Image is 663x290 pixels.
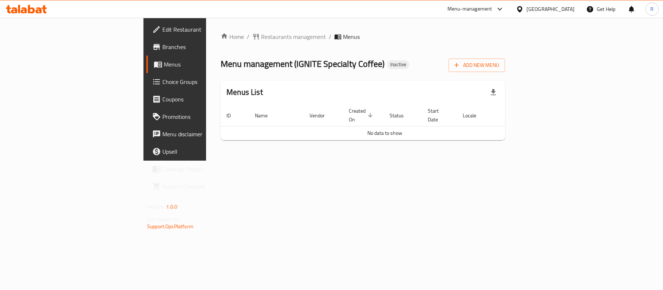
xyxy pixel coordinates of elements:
[147,214,181,224] span: Get support on:
[162,147,248,156] span: Upsell
[449,59,505,72] button: Add New Menu
[147,202,165,212] span: Version:
[463,111,486,120] span: Locale
[164,60,248,69] span: Menus
[162,95,248,104] span: Coupons
[162,112,248,121] span: Promotions
[162,165,248,173] span: Coverage Report
[650,5,654,13] span: R
[221,32,505,41] nav: breadcrumb
[329,32,331,41] li: /
[162,77,248,86] span: Choice Groups
[146,90,254,108] a: Coupons
[146,73,254,90] a: Choice Groups
[147,222,193,231] a: Support.OpsPlatform
[387,60,409,69] div: Inactive
[162,182,248,191] span: Grocery Checklist
[226,111,240,120] span: ID
[221,56,384,72] span: Menu management ( IGNITE Specialty Coffee )
[146,125,254,143] a: Menu disclaimer
[146,178,254,195] a: Grocery Checklist
[146,38,254,56] a: Branches
[221,104,549,140] table: enhanced table
[166,202,177,212] span: 1.0.0
[343,32,360,41] span: Menus
[146,21,254,38] a: Edit Restaurant
[367,128,402,138] span: No data to show
[390,111,413,120] span: Status
[226,87,263,98] h2: Menus List
[162,25,248,34] span: Edit Restaurant
[162,130,248,138] span: Menu disclaimer
[454,61,499,70] span: Add New Menu
[146,160,254,178] a: Coverage Report
[447,5,492,13] div: Menu-management
[485,84,502,101] div: Export file
[349,106,375,124] span: Created On
[252,32,326,41] a: Restaurants management
[146,108,254,125] a: Promotions
[387,61,409,68] span: Inactive
[526,5,575,13] div: [GEOGRAPHIC_DATA]
[146,56,254,73] a: Menus
[428,106,448,124] span: Start Date
[146,143,254,160] a: Upsell
[255,111,277,120] span: Name
[309,111,334,120] span: Vendor
[162,43,248,51] span: Branches
[261,32,326,41] span: Restaurants management
[494,104,549,126] th: Actions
